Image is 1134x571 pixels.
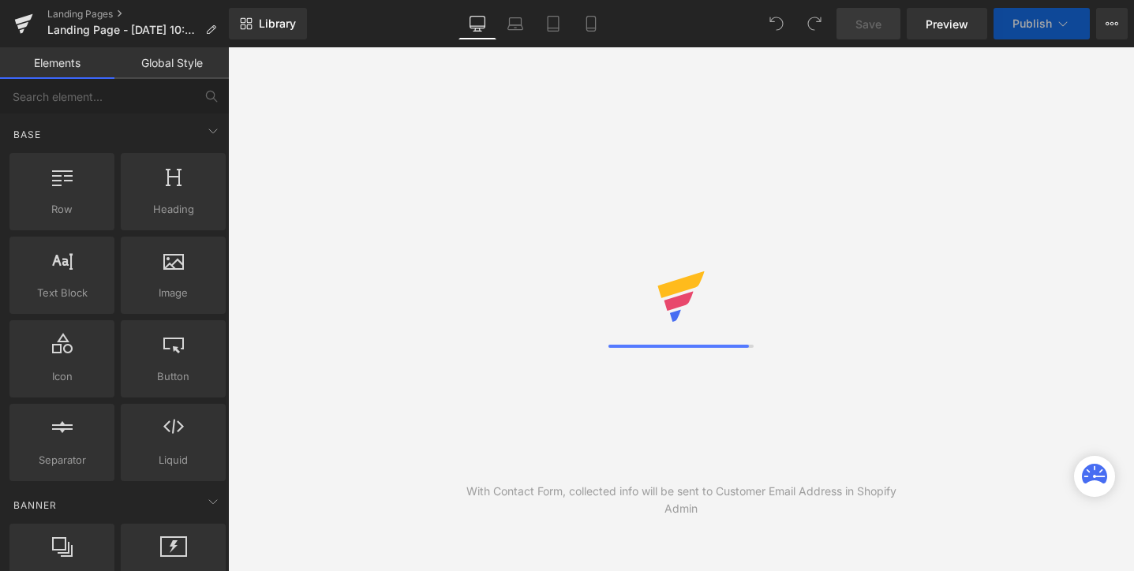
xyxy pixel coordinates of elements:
[907,8,987,39] a: Preview
[114,47,229,79] a: Global Style
[534,8,572,39] a: Tablet
[572,8,610,39] a: Mobile
[14,201,110,218] span: Row
[458,8,496,39] a: Desktop
[1096,8,1128,39] button: More
[125,452,221,468] span: Liquid
[14,368,110,385] span: Icon
[12,498,58,513] span: Banner
[125,368,221,385] span: Button
[259,17,296,31] span: Library
[14,452,110,468] span: Separator
[47,8,229,21] a: Landing Pages
[1012,17,1052,30] span: Publish
[455,483,908,517] div: With Contact Form, collected info will be sent to Customer Email Address in Shopify Admin
[926,16,968,32] span: Preview
[761,8,792,39] button: Undo
[799,8,830,39] button: Redo
[47,24,199,36] span: Landing Page - [DATE] 10:50:40
[994,8,1090,39] button: Publish
[125,201,221,218] span: Heading
[496,8,534,39] a: Laptop
[14,285,110,301] span: Text Block
[12,127,43,142] span: Base
[125,285,221,301] span: Image
[229,8,307,39] a: New Library
[855,16,881,32] span: Save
